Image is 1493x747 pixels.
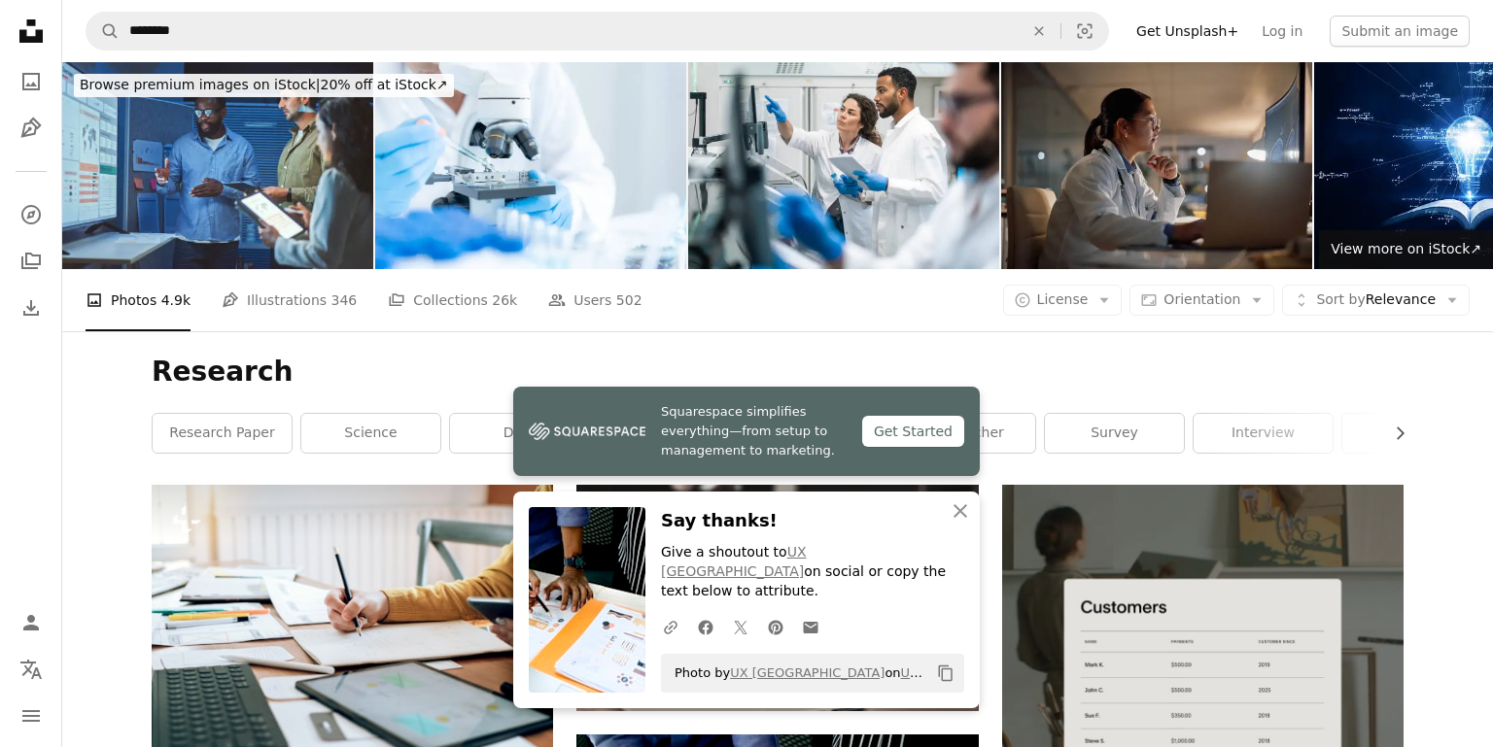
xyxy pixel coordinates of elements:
[62,62,373,269] img: Data analytics team meeting at night.
[87,13,120,50] button: Search Unsplash
[450,414,589,453] a: data
[1316,291,1365,307] span: Sort by
[86,12,1109,51] form: Find visuals sitewide
[62,62,466,109] a: Browse premium images on iStock|20% off at iStock↗
[661,507,964,535] h3: Say thanks!
[375,62,686,269] img: Scientist analyze biochemical samples in advanced scientific laboratory. Medical professional use...
[12,195,51,234] a: Explore
[758,607,793,646] a: Share on Pinterest
[1037,291,1089,307] span: License
[1282,285,1470,316] button: Sort byRelevance
[529,417,645,446] img: file-1747939142011-51e5cc87e3c9
[1125,16,1250,47] a: Get Unsplash+
[661,543,964,601] p: Give a shoutout to on social or copy the text below to attribute.
[1342,414,1481,453] a: lab
[665,658,929,689] span: Photo by on
[901,665,958,680] a: Unsplash
[301,414,440,453] a: science
[513,387,980,476] a: Squarespace simplifies everything—from setup to management to marketing.Get Started
[12,289,51,327] a: Download History
[1331,241,1481,256] span: View more on iStock ↗
[1250,16,1314,47] a: Log in
[1129,285,1274,316] button: Orientation
[1045,414,1184,453] a: survey
[661,544,807,579] a: UX [GEOGRAPHIC_DATA]
[1018,13,1060,50] button: Clear
[12,242,51,281] a: Collections
[1001,62,1312,269] img: Computer, brain scan and doctor asian woman in hospital at night for medical, research or learnin...
[1319,230,1493,269] a: View more on iStock↗
[388,269,517,331] a: Collections 26k
[548,269,642,331] a: Users 502
[153,414,292,453] a: research paper
[152,609,553,627] a: Web designer working on website ux app development.
[616,289,642,311] span: 502
[688,62,999,269] img: Diverse Lab Colleagues in Thoughtful Analysis
[222,269,357,331] a: Illustrations 346
[1330,16,1470,47] button: Submit an image
[331,289,358,311] span: 346
[80,77,320,92] span: Browse premium images on iStock |
[793,607,828,646] a: Share over email
[661,402,847,460] span: Squarespace simplifies everything—from setup to management to marketing.
[1316,290,1436,310] span: Relevance
[12,650,51,689] button: Language
[723,607,758,646] a: Share on Twitter
[152,355,1404,390] h1: Research
[12,696,51,735] button: Menu
[1003,285,1123,316] button: License
[730,665,885,680] a: UX [GEOGRAPHIC_DATA]
[1382,414,1404,453] button: scroll list to the right
[492,289,517,311] span: 26k
[929,657,962,690] button: Copy to clipboard
[12,62,51,101] a: Photos
[862,416,964,447] div: Get Started
[1194,414,1333,453] a: interview
[12,603,51,642] a: Log in / Sign up
[688,607,723,646] a: Share on Facebook
[1061,13,1108,50] button: Visual search
[12,109,51,148] a: Illustrations
[1163,291,1240,307] span: Orientation
[80,77,448,92] span: 20% off at iStock ↗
